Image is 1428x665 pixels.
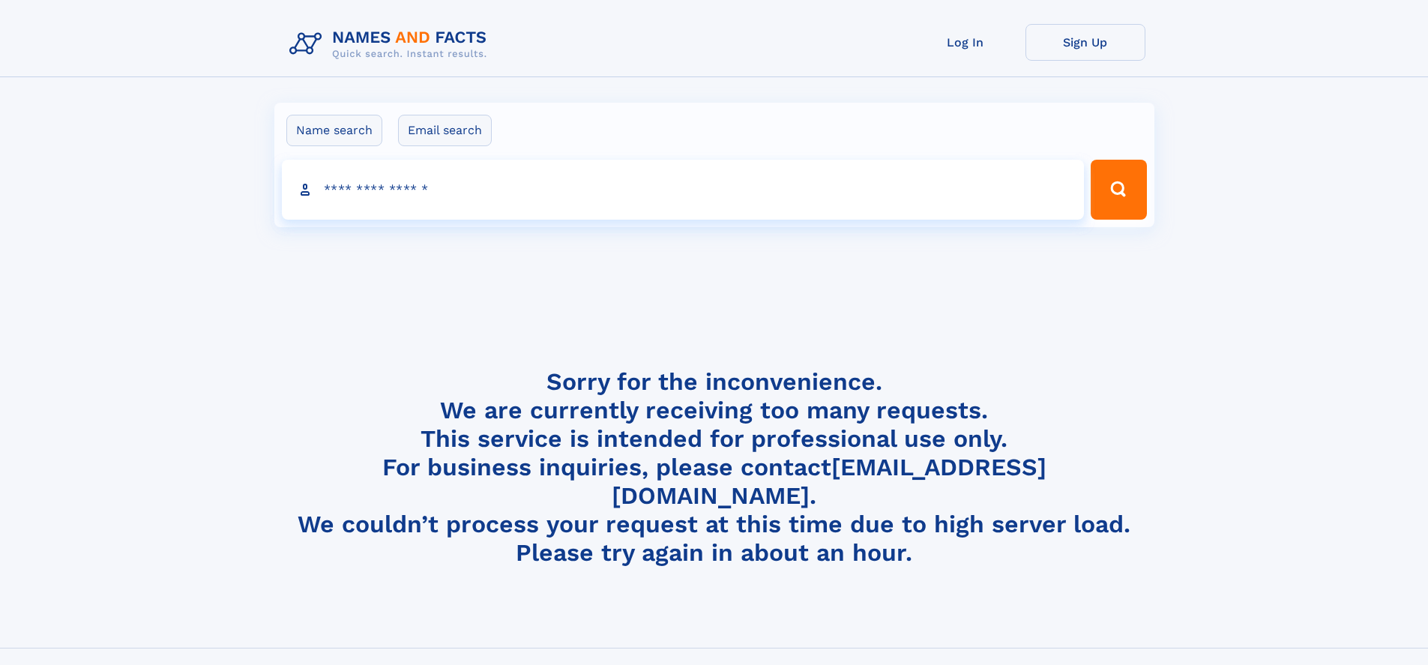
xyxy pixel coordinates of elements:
[283,24,499,64] img: Logo Names and Facts
[906,24,1025,61] a: Log In
[283,367,1145,568] h4: Sorry for the inconvenience. We are currently receiving too many requests. This service is intend...
[398,115,492,146] label: Email search
[1091,160,1146,220] button: Search Button
[282,160,1085,220] input: search input
[612,453,1046,510] a: [EMAIL_ADDRESS][DOMAIN_NAME]
[286,115,382,146] label: Name search
[1025,24,1145,61] a: Sign Up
